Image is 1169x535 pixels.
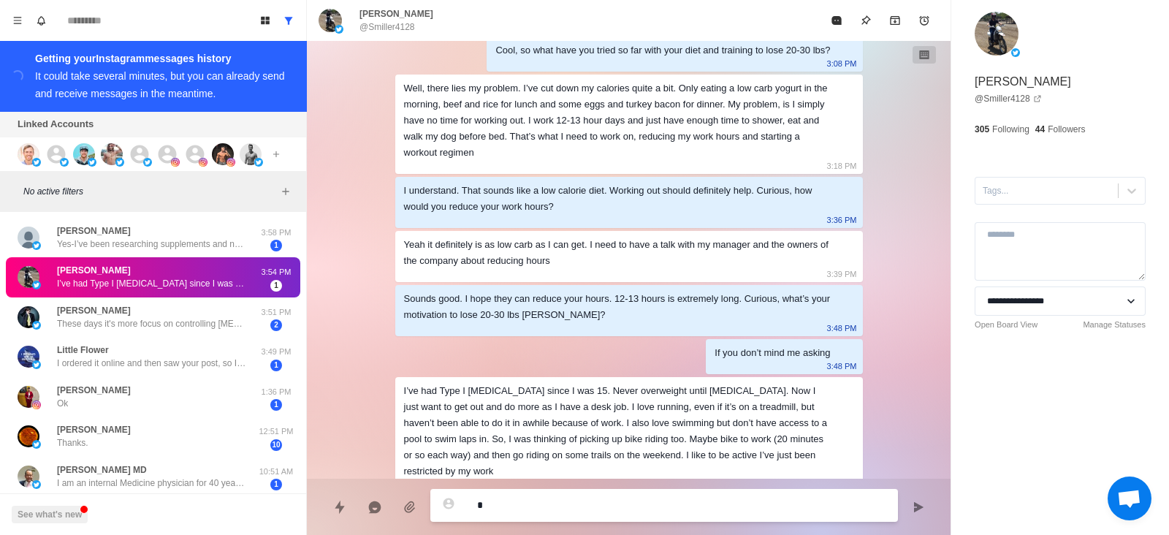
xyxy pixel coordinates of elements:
p: @Smiller4128 [359,20,415,34]
p: 3:48 PM [827,358,857,374]
div: I’ve had Type I [MEDICAL_DATA] since I was 15. Never overweight until [MEDICAL_DATA]. Now I just ... [404,383,831,479]
p: 3:51 PM [258,306,294,319]
p: [PERSON_NAME] [57,423,131,436]
p: [PERSON_NAME] [57,224,131,238]
img: picture [171,158,180,167]
img: picture [32,401,41,409]
img: picture [73,143,95,165]
span: 2 [270,319,282,331]
button: Add media [395,493,424,522]
span: 1 [270,280,282,292]
span: 10 [270,439,282,451]
div: It could take several minutes, but you can already send and receive messages in the meantime. [35,70,285,99]
button: Mark as read [822,6,851,35]
div: Cool, so what have you tried so far with your diet and training to lose 20-30 lbs? [495,42,830,58]
p: 3:18 PM [827,158,857,174]
p: I ordered it online and then saw your post, so I reposted it for myself because I haven’t receive... [57,357,247,370]
button: Show all conversations [277,9,300,32]
p: 44 [1035,123,1045,136]
img: picture [18,386,39,408]
p: 1:36 PM [258,386,294,398]
button: Pin [851,6,880,35]
p: Following [992,123,1029,136]
button: See what's new [12,506,88,523]
img: picture [1011,48,1020,57]
img: picture [18,266,39,288]
p: I am an internal Medicine physician for 40 years. My interests have been life extension, longevit... [57,477,247,490]
img: picture [18,143,39,165]
p: 3:08 PM [827,56,857,72]
img: picture [101,143,123,165]
p: [PERSON_NAME] [57,264,131,277]
p: Followers [1048,123,1085,136]
button: Add account [267,145,285,163]
img: picture [143,158,152,167]
p: Yes-I’ve been researching supplements and natural food to combat inherited issues. I’ve started t... [57,238,247,251]
span: 1 [270,360,282,371]
span: 1 [270,240,282,251]
img: picture [32,158,41,167]
p: Linked Accounts [18,117,94,132]
p: Ok [57,397,68,410]
img: picture [18,346,39,368]
img: picture [212,143,234,165]
div: Getting your Instagram messages history [35,50,289,67]
img: picture [32,360,41,369]
p: 3:48 PM [827,320,857,336]
img: picture [115,158,124,167]
img: picture [18,227,39,248]
img: picture [18,466,39,487]
button: Add reminder [910,6,939,35]
img: picture [32,440,41,449]
p: 3:36 PM [827,212,857,228]
p: These days it's more focus on controlling [MEDICAL_DATA] and keeping an eye on the things that ca... [57,317,247,330]
img: picture [240,143,262,165]
p: [PERSON_NAME] MD [57,463,147,477]
img: picture [254,158,263,167]
button: Add filters [277,183,294,200]
p: Little Flower [57,344,109,357]
p: 3:58 PM [258,227,294,239]
p: 3:49 PM [258,346,294,358]
div: Well, there lies my problem. I’ve cut down my calories quite a bit. Only eating a low carb yogurt... [404,80,831,161]
img: picture [319,9,342,32]
p: 305 [975,123,989,136]
img: picture [32,480,41,489]
img: picture [199,158,207,167]
p: Thanks. [57,436,88,449]
p: 3:54 PM [258,266,294,278]
div: Yeah it definitely is as low carb as I can get. I need to have a talk with my manager and the own... [404,237,831,269]
button: Board View [254,9,277,32]
img: picture [226,158,235,167]
button: Quick replies [325,493,354,522]
p: 12:51 PM [258,425,294,438]
img: picture [32,321,41,330]
img: picture [18,425,39,447]
p: [PERSON_NAME] [975,73,1071,91]
p: I’ve had Type I [MEDICAL_DATA] since I was 15. Never overweight until [MEDICAL_DATA]. Now I just ... [57,277,247,290]
div: I understand. That sounds like a low calorie diet. Working out should definitely help. Curious, h... [404,183,831,215]
img: picture [60,158,69,167]
span: 1 [270,479,282,490]
img: picture [18,306,39,328]
a: @Smiller4128 [975,92,1042,105]
button: Menu [6,9,29,32]
div: If you don’t mind me asking [715,345,830,361]
img: picture [88,158,96,167]
p: [PERSON_NAME] [57,304,131,317]
button: Reply with AI [360,493,389,522]
a: Open Board View [975,319,1037,331]
img: picture [975,12,1018,56]
a: Manage Statuses [1083,319,1146,331]
img: picture [32,241,41,250]
button: Notifications [29,9,53,32]
a: Open chat [1108,477,1151,520]
span: 1 [270,399,282,411]
p: 3:39 PM [827,266,857,282]
p: No active filters [23,185,277,198]
img: picture [32,281,41,289]
p: [PERSON_NAME] [57,384,131,397]
p: 10:51 AM [258,466,294,478]
p: [PERSON_NAME] [359,7,433,20]
p: 3:54 PM [827,477,857,493]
